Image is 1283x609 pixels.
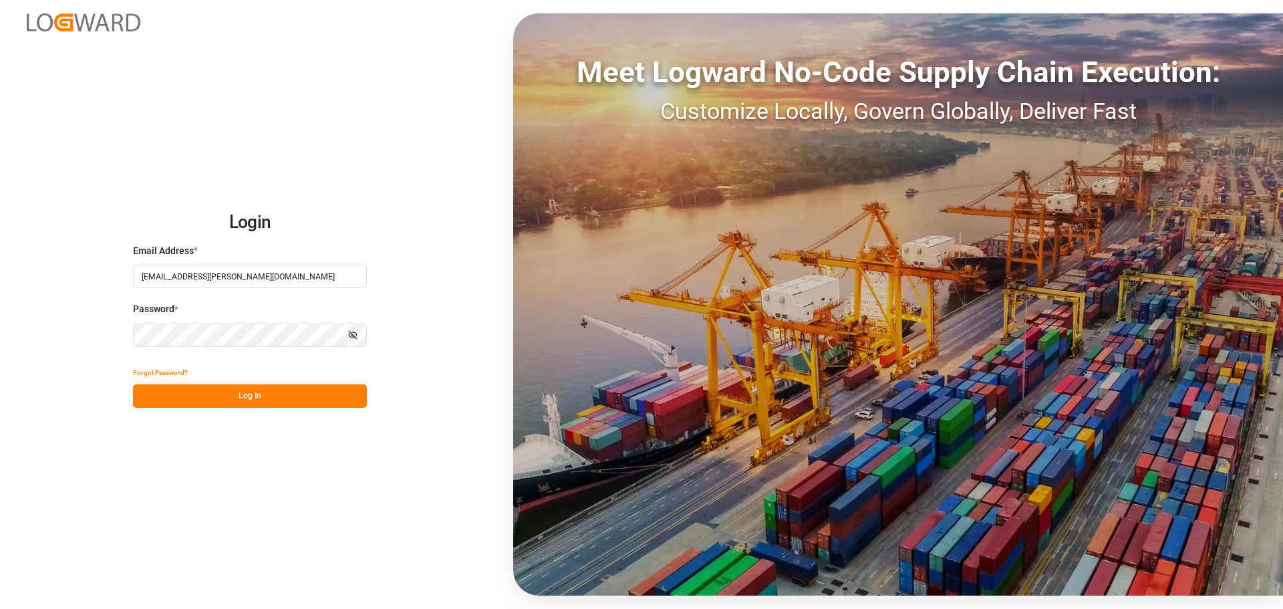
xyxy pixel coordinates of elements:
[133,384,367,408] button: Log In
[133,244,194,258] span: Email Address
[133,302,174,316] span: Password
[133,361,188,384] button: Forgot Password?
[133,201,367,244] h2: Login
[513,94,1283,128] div: Customize Locally, Govern Globally, Deliver Fast
[133,265,367,288] input: Enter your email
[513,50,1283,94] div: Meet Logward No-Code Supply Chain Execution:
[27,13,140,31] img: Logward_new_orange.png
